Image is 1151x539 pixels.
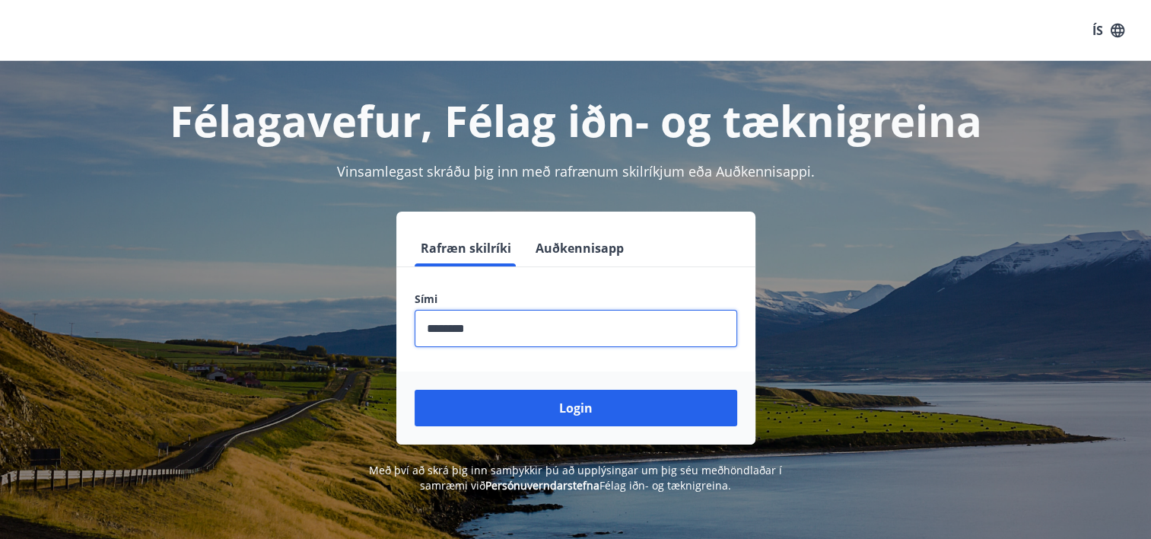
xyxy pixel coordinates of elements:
button: Auðkennisapp [529,230,630,266]
button: ÍS [1084,17,1133,44]
button: Rafræn skilríki [415,230,517,266]
button: Login [415,390,737,426]
span: Vinsamlegast skráðu þig inn með rafrænum skilríkjum eða Auðkennisappi. [337,162,815,180]
label: Sími [415,292,737,307]
span: Með því að skrá þig inn samþykkir þú að upplýsingar um þig séu meðhöndlaðar í samræmi við Félag i... [369,463,782,493]
h1: Félagavefur, Félag iðn- og tæknigreina [46,91,1105,149]
a: Persónuverndarstefna [485,478,599,493]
